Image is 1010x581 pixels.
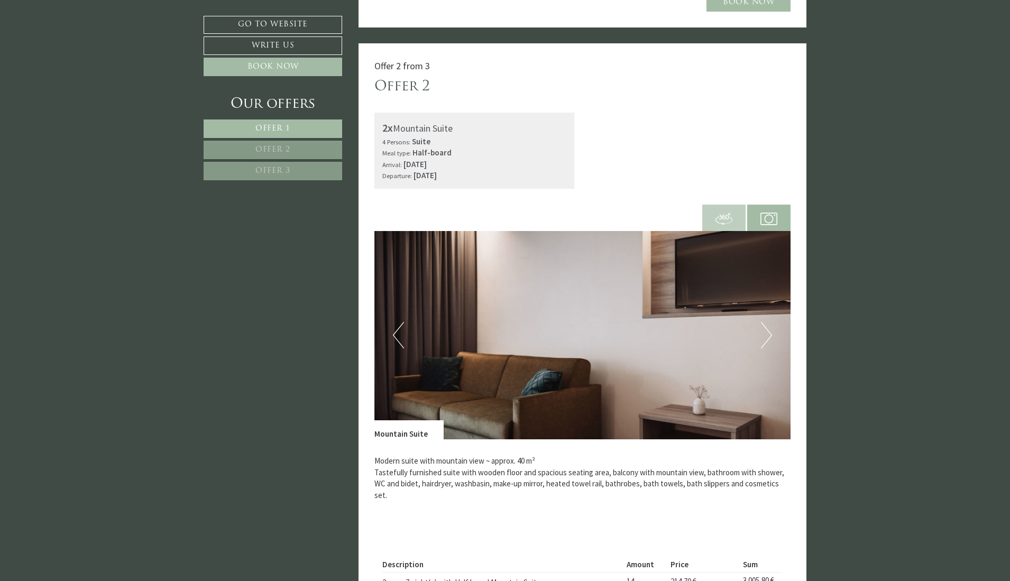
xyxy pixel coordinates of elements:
b: Suite [412,136,430,146]
small: Departure: [382,171,412,180]
p: Modern suite with mountain view ~ approx. 40 m² Tastefully furnished suite with wooden floor and ... [374,455,791,512]
div: [DATE] [191,8,226,25]
span: Offer 2 from 3 [374,60,430,72]
div: Our offers [204,95,342,114]
img: 360-grad.svg [715,210,732,227]
img: image [374,231,791,439]
button: Send [360,279,417,297]
a: Book now [204,58,342,76]
button: Previous [393,322,404,348]
div: Montis – Active Nature Spa [16,30,108,38]
th: Amount [622,557,666,572]
small: Arrival: [382,160,402,169]
th: Sum [739,557,783,572]
button: Next [761,322,772,348]
span: Offer 1 [255,125,290,133]
a: Write us [204,36,342,55]
small: 14:25 [16,49,108,56]
div: Mountain Suite [374,420,444,439]
th: Price [666,557,739,572]
div: Mountain Suite [382,121,567,136]
span: Offer 3 [255,167,290,175]
a: Go to website [204,16,342,34]
b: Half-board [412,147,452,158]
b: 2x [382,121,393,134]
small: 4 Persons: [382,137,410,146]
b: [DATE] [414,170,437,180]
div: Offer 2 [374,77,430,97]
b: [DATE] [403,159,427,169]
img: camera.svg [760,210,777,227]
div: Hello, how can we help you? [8,28,114,58]
small: Meal type: [382,149,411,157]
th: Description [382,557,623,572]
span: Offer 2 [255,146,290,154]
